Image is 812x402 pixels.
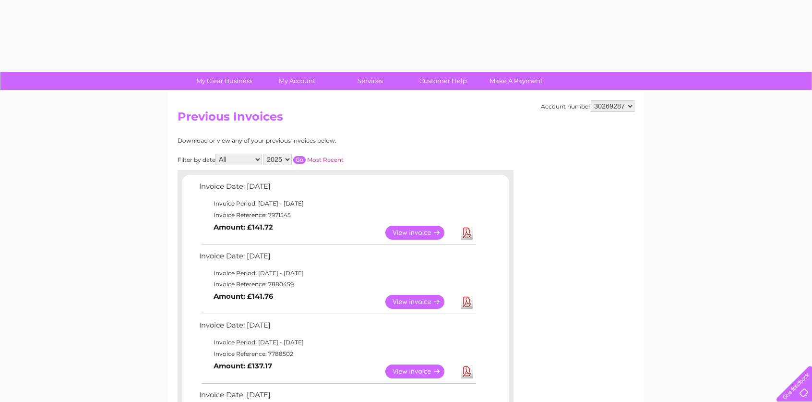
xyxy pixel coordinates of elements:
td: Invoice Reference: 7880459 [197,279,478,290]
td: Invoice Reference: 7788502 [197,348,478,360]
a: Make A Payment [477,72,556,90]
td: Invoice Reference: 7971545 [197,209,478,221]
td: Invoice Date: [DATE] [197,180,478,198]
a: Download [461,365,473,378]
div: Account number [541,100,634,112]
td: Invoice Date: [DATE] [197,319,478,337]
td: Invoice Date: [DATE] [197,250,478,268]
div: Download or view any of your previous invoices below. [178,137,430,144]
td: Invoice Period: [DATE] - [DATE] [197,198,478,209]
b: Amount: £141.76 [214,292,273,301]
a: My Account [258,72,337,90]
div: Filter by date [178,154,430,165]
a: Download [461,226,473,240]
a: Customer Help [404,72,483,90]
a: My Clear Business [185,72,264,90]
b: Amount: £141.72 [214,223,273,231]
td: Invoice Period: [DATE] - [DATE] [197,268,478,279]
a: Services [331,72,410,90]
a: Download [461,295,473,309]
b: Amount: £137.17 [214,362,272,370]
a: View [385,295,456,309]
a: View [385,226,456,240]
td: Invoice Period: [DATE] - [DATE] [197,337,478,348]
h2: Previous Invoices [178,110,634,128]
a: Most Recent [307,156,344,163]
a: View [385,365,456,378]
